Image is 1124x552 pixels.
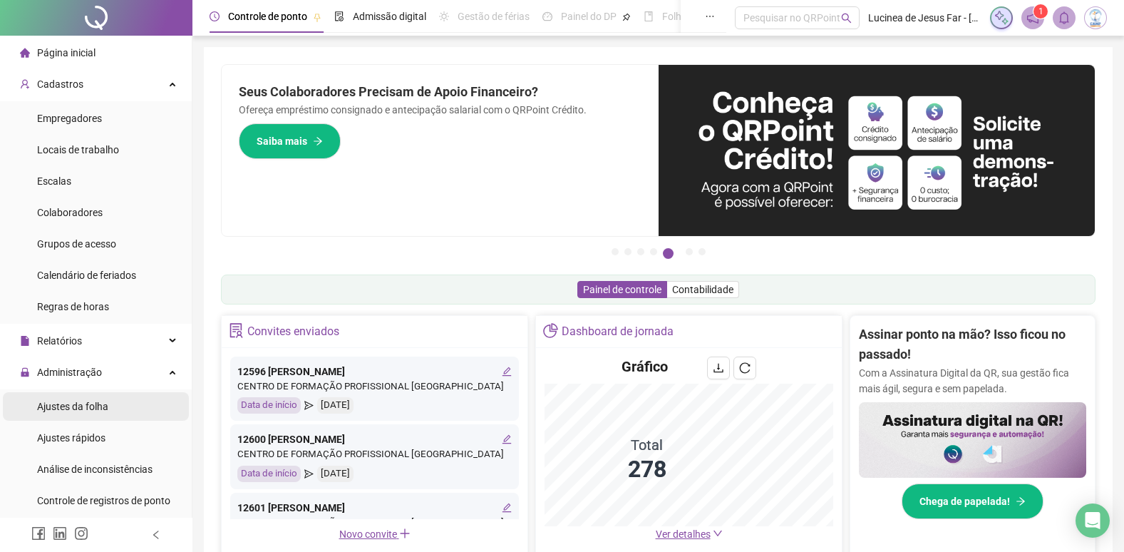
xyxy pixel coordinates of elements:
[439,11,449,21] span: sun
[247,320,339,344] div: Convites enviados
[622,357,668,377] h4: Gráfico
[339,528,411,540] span: Novo convite
[919,494,1010,509] span: Chega de papelada!
[656,528,711,540] span: Ver detalhes
[229,323,244,338] span: solution
[37,175,71,187] span: Escalas
[1026,11,1039,24] span: notification
[686,248,693,255] button: 6
[37,301,109,312] span: Regras de horas
[37,367,102,378] span: Administração
[228,11,307,22] span: Controle de ponto
[20,336,30,346] span: file
[561,11,617,22] span: Painel do DP
[313,136,323,146] span: arrow-right
[353,11,426,22] span: Admissão digital
[37,495,170,506] span: Controle de registros de ponto
[151,530,161,540] span: left
[237,447,512,462] div: CENTRO DE FORMAÇÃO PROFISSIONAL [GEOGRAPHIC_DATA]
[637,248,644,255] button: 3
[868,10,981,26] span: Lucinea de Jesus Far - [GEOGRAPHIC_DATA]
[672,284,733,295] span: Contabilidade
[698,248,706,255] button: 7
[239,123,341,159] button: Saiba mais
[37,144,119,155] span: Locais de trabalho
[20,79,30,89] span: user-add
[37,464,153,475] span: Análise de inconsistências
[502,434,512,444] span: edit
[37,47,96,58] span: Página inicial
[502,503,512,513] span: edit
[237,364,512,379] div: 12596 [PERSON_NAME]
[237,379,512,394] div: CENTRO DE FORMAÇÃO PROFISSIONAL [GEOGRAPHIC_DATA]
[1076,504,1110,538] div: Open Intercom Messenger
[562,320,674,344] div: Dashboard de jornada
[1058,11,1071,24] span: bell
[543,323,558,338] span: pie-chart
[37,335,82,347] span: Relatórios
[317,466,354,482] div: [DATE]
[237,431,512,447] div: 12600 [PERSON_NAME]
[859,402,1086,478] img: banner%2F02c71560-61a6-44d4-94b9-c8ab97240462.png
[994,10,1009,26] img: sparkle-icon.fc2bf0ac1784a2077858766a79e2daf3.svg
[663,248,674,259] button: 5
[713,528,723,538] span: down
[650,248,657,255] button: 4
[37,238,116,250] span: Grupos de acesso
[20,367,30,377] span: lock
[210,11,220,21] span: clock-circle
[239,102,641,118] p: Ofereça empréstimo consignado e antecipação salarial com o QRPoint Crédito.
[502,367,512,377] span: edit
[1016,496,1026,506] span: arrow-right
[902,484,1043,519] button: Chega de papelada!
[662,11,753,22] span: Folha de pagamento
[458,11,530,22] span: Gestão de férias
[237,466,301,482] div: Data de início
[841,13,852,24] span: search
[705,11,715,21] span: ellipsis
[37,78,83,90] span: Cadastros
[237,500,512,516] div: 12601 [PERSON_NAME]
[612,248,619,255] button: 1
[239,82,641,102] h2: Seus Colaboradores Precisam de Apoio Financeiro?
[859,324,1086,365] h2: Assinar ponto na mão? Isso ficou no passado!
[583,284,661,295] span: Painel de controle
[659,65,1095,236] img: banner%2F11e687cd-1386-4cbd-b13b-7bd81425532d.png
[334,11,344,21] span: file-done
[1085,7,1106,29] img: 83834
[644,11,654,21] span: book
[37,207,103,218] span: Colaboradores
[1033,4,1048,19] sup: 1
[37,432,105,444] span: Ajustes rápidos
[542,11,552,21] span: dashboard
[859,365,1086,397] p: Com a Assinatura Digital da QR, sua gestão fica mais ágil, segura e sem papelada.
[624,248,631,255] button: 2
[656,528,723,540] a: Ver detalhes down
[739,362,751,374] span: reload
[622,13,631,21] span: pushpin
[304,466,314,482] span: send
[313,13,321,21] span: pushpin
[37,270,136,281] span: Calendário de feriados
[53,526,67,541] span: linkedin
[237,516,512,531] div: CENTRO DE FORMAÇÃO PROFISSIONAL [GEOGRAPHIC_DATA]
[257,133,307,149] span: Saiba mais
[399,528,411,539] span: plus
[237,397,301,414] div: Data de início
[713,362,724,374] span: download
[1038,6,1043,16] span: 1
[37,113,102,124] span: Empregadores
[37,401,108,412] span: Ajustes da folha
[317,397,354,414] div: [DATE]
[304,397,314,414] span: send
[74,526,88,541] span: instagram
[31,526,46,541] span: facebook
[20,48,30,58] span: home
